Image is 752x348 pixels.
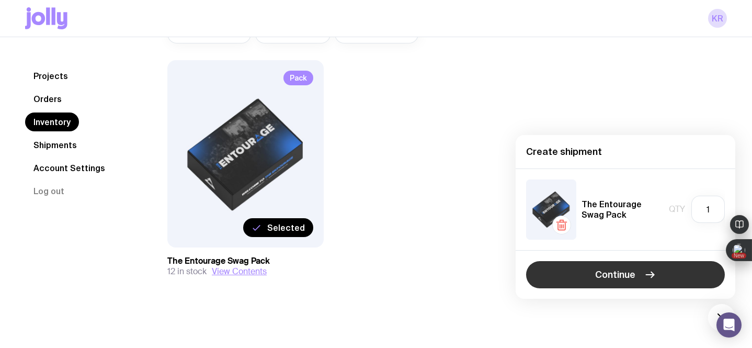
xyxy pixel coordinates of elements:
h4: Create shipment [526,145,725,158]
a: Shipments [25,136,85,154]
button: Continue [526,261,725,288]
a: Inventory [25,113,79,131]
span: 12 in stock [167,266,207,277]
span: Continue [595,268,635,281]
a: KR [708,9,727,28]
a: Orders [25,89,70,108]
button: Log out [25,182,73,200]
h3: The Entourage Swag Pack [167,256,324,266]
a: Projects [25,66,76,85]
a: Account Settings [25,159,113,177]
h5: The Entourage Swag Pack [582,199,664,220]
span: Pack [283,71,313,85]
span: Selected [267,222,305,233]
span: Qty [669,204,685,215]
div: Open Intercom Messenger [716,312,742,338]
button: View Contents [212,266,267,277]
